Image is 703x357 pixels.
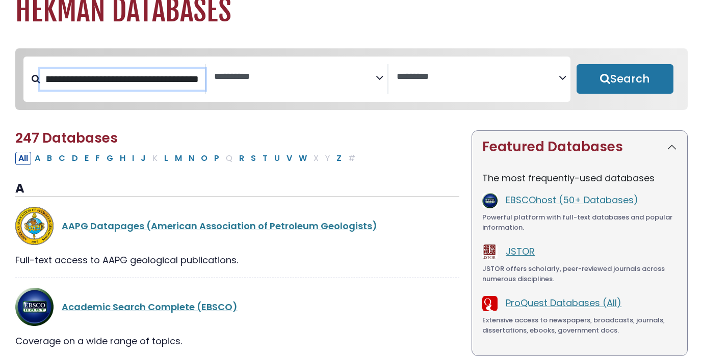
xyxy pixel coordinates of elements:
button: Filter Results O [198,152,211,165]
div: Extensive access to newspapers, broadcasts, journals, dissertations, ebooks, government docs. [482,315,677,335]
button: Filter Results T [259,152,271,165]
button: Filter Results I [129,152,137,165]
button: Submit for Search Results [577,64,674,94]
input: Search database by title or keyword [40,69,205,90]
h3: A [15,181,459,197]
button: Filter Results S [248,152,259,165]
span: 247 Databases [15,129,118,147]
button: Filter Results U [271,152,283,165]
div: Powerful platform with full-text databases and popular information. [482,212,677,232]
button: Featured Databases [472,131,687,163]
p: The most frequently-used databases [482,171,677,185]
button: Filter Results C [56,152,68,165]
a: AAPG Datapages (American Association of Petroleum Geologists) [62,219,377,232]
a: JSTOR [506,245,535,258]
a: Academic Search Complete (EBSCO) [62,300,238,313]
div: JSTOR offers scholarly, peer-reviewed journals across numerous disciplines. [482,264,677,284]
button: Filter Results P [211,152,222,165]
button: All [15,152,31,165]
div: Coverage on a wide range of topics. [15,334,459,348]
button: Filter Results V [283,152,295,165]
button: Filter Results W [296,152,310,165]
button: Filter Results H [117,152,128,165]
button: Filter Results A [32,152,43,165]
button: Filter Results Z [333,152,345,165]
button: Filter Results B [44,152,55,165]
div: Full-text access to AAPG geological publications. [15,253,459,267]
button: Filter Results E [82,152,92,165]
div: Alpha-list to filter by first letter of database name [15,151,359,164]
button: Filter Results G [103,152,116,165]
button: Filter Results L [161,152,171,165]
a: ProQuest Databases (All) [506,296,621,309]
a: EBSCOhost (50+ Databases) [506,194,638,206]
button: Filter Results N [186,152,197,165]
button: Filter Results D [69,152,81,165]
textarea: Search [397,72,558,83]
button: Filter Results F [92,152,103,165]
textarea: Search [214,72,376,83]
button: Filter Results R [236,152,247,165]
button: Filter Results M [172,152,185,165]
button: Filter Results J [138,152,149,165]
nav: Search filters [15,48,688,110]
